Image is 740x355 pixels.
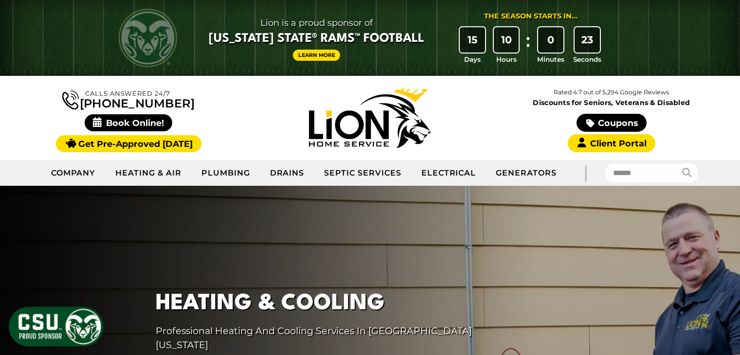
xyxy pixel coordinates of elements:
a: Client Portal [568,134,655,152]
p: Rated 4.7 out of 5,294 Google Reviews [491,87,732,98]
a: [PHONE_NUMBER] [62,89,195,109]
div: The Season Starts in... [484,11,578,22]
div: 23 [575,27,600,53]
span: Lion is a proud sponsor of [209,15,424,31]
h1: Heating & Cooling [156,287,510,320]
a: Plumbing [192,161,260,185]
a: Drains [260,161,315,185]
a: Heating & Air [106,161,191,185]
span: Minutes [537,54,564,64]
img: Lion Home Service [309,89,431,148]
a: Get Pre-Approved [DATE] [56,135,201,152]
span: [US_STATE] State® Rams™ Football [209,31,424,47]
img: CSU Rams logo [119,9,177,67]
img: CSU Sponsor Badge [7,305,105,348]
span: Days [464,54,481,64]
a: Septic Services [314,161,411,185]
span: Seconds [573,54,601,64]
div: 0 [538,27,563,53]
p: Professional Heating And Cooling Services In [GEOGRAPHIC_DATA][US_STATE] [156,324,510,352]
div: | [566,160,605,186]
a: Coupons [577,114,647,132]
span: Book Online! [85,114,173,131]
div: 15 [460,27,485,53]
div: : [523,27,533,65]
span: Hours [496,54,517,64]
div: 10 [494,27,519,53]
a: Company [41,161,106,185]
a: Learn More [293,50,341,61]
a: Generators [486,161,566,185]
span: Discounts for Seniors, Veterans & Disabled [493,99,730,106]
a: Electrical [412,161,487,185]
